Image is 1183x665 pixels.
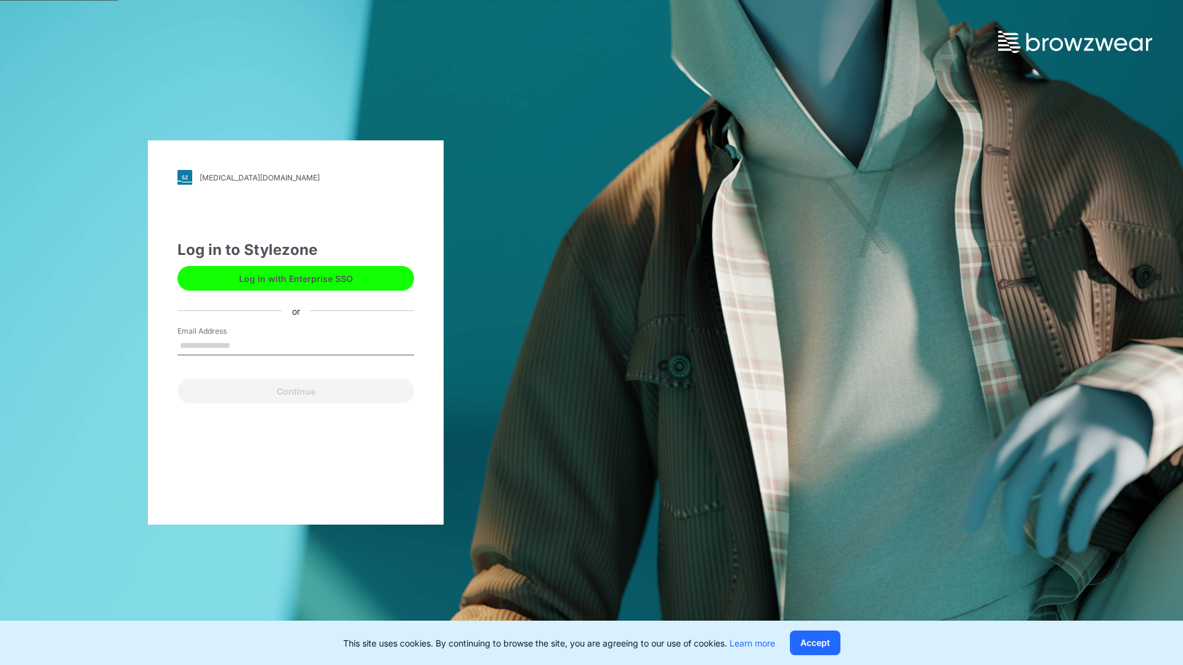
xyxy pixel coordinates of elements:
[177,326,264,337] label: Email Address
[177,170,192,185] img: svg+xml;base64,PHN2ZyB3aWR0aD0iMjgiIGhlaWdodD0iMjgiIHZpZXdCb3g9IjAgMCAyOCAyOCIgZmlsbD0ibm9uZSIgeG...
[200,173,320,182] div: [MEDICAL_DATA][DOMAIN_NAME]
[790,631,840,655] button: Accept
[177,170,414,185] a: [MEDICAL_DATA][DOMAIN_NAME]
[177,239,414,261] div: Log in to Stylezone
[998,31,1152,53] img: browzwear-logo.73288ffb.svg
[282,304,310,317] div: or
[343,637,775,650] p: This site uses cookies. By continuing to browse the site, you are agreeing to our use of cookies.
[177,266,414,291] button: Log in with Enterprise SSO
[730,638,775,648] a: Learn more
